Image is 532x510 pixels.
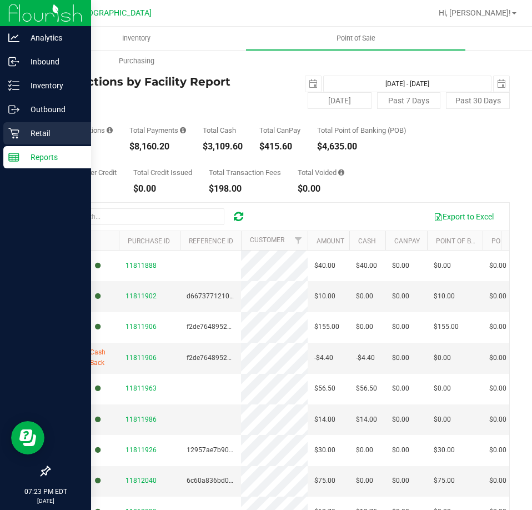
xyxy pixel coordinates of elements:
span: $0.00 [489,322,506,332]
p: Inbound [19,55,86,68]
span: -$4.40 [314,353,333,363]
span: [GEOGRAPHIC_DATA] [76,8,152,18]
span: $30.00 [434,445,455,456]
span: $14.00 [314,414,335,425]
span: $10.00 [434,291,455,302]
inline-svg: Inbound [8,56,19,67]
i: Count of all successful payment transactions, possibly including voids, refunds, and cash-back fr... [107,127,113,134]
span: $10.00 [314,291,335,302]
inline-svg: Reports [8,152,19,163]
inline-svg: Outbound [8,104,19,115]
span: -$4.40 [356,353,375,363]
span: $0.00 [392,322,409,332]
span: d66737712107c9366caa2edb1060c0c9 [187,292,308,300]
a: Point of Sale [246,27,465,50]
input: Search... [58,208,224,225]
span: 11811888 [126,262,157,269]
span: f2de7648952957c964767208a1790ab5 [187,323,308,331]
span: Purchasing [104,56,169,66]
span: $0.00 [434,261,451,271]
span: $30.00 [314,445,335,456]
button: Past 30 Days [446,92,510,109]
span: $40.00 [314,261,335,271]
a: Cash [358,237,376,245]
span: $0.00 [489,291,506,302]
span: $155.00 [434,322,459,332]
div: Total Transaction Fees [209,169,281,176]
span: $0.00 [434,353,451,363]
span: $0.00 [392,291,409,302]
span: $0.00 [356,476,373,486]
span: 11811902 [126,292,157,300]
div: $198.00 [209,184,281,193]
span: 11811906 [126,354,157,362]
div: Total Credit Issued [133,169,192,176]
a: Amount [317,237,344,245]
div: Total Cash [203,127,243,134]
a: Purchasing [27,49,246,73]
div: $4,635.00 [317,142,406,151]
button: Past 7 Days [377,92,441,109]
span: $0.00 [489,476,506,486]
span: $0.00 [392,414,409,425]
span: 11811926 [126,446,157,454]
span: $0.00 [392,476,409,486]
span: $0.00 [392,383,409,394]
span: $40.00 [356,261,377,271]
span: 11811906 [126,323,157,331]
span: 11811986 [126,416,157,423]
span: $0.00 [489,445,506,456]
span: $0.00 [489,261,506,271]
span: Cash Back [90,347,112,368]
span: $0.00 [356,322,373,332]
span: 12957ae7b90fe7d43fdab5ce95ef7d26 [187,446,303,454]
a: Reference ID [189,237,233,245]
a: Customer [250,236,284,244]
span: $0.00 [489,414,506,425]
span: $75.00 [434,476,455,486]
span: $0.00 [392,445,409,456]
span: $155.00 [314,322,339,332]
button: [DATE] [308,92,372,109]
span: 11812040 [126,477,157,484]
span: $75.00 [314,476,335,486]
span: $0.00 [489,353,506,363]
span: $0.00 [356,291,373,302]
span: $0.00 [392,261,409,271]
button: Export to Excel [426,207,501,226]
span: f2de7648952957c964767208a1790ab5 [187,354,308,362]
span: 11811963 [126,384,157,392]
div: $0.00 [298,184,344,193]
span: Hi, [PERSON_NAME]! [439,8,511,17]
inline-svg: Inventory [8,80,19,91]
p: Reports [19,151,86,164]
div: $0.00 [133,184,192,193]
span: $0.00 [356,445,373,456]
div: Total Payments [129,127,186,134]
a: Inventory [27,27,246,50]
span: Point of Sale [322,33,390,43]
iframe: Resource center [11,421,44,454]
span: $0.00 [392,353,409,363]
div: $3,109.60 [203,142,243,151]
i: Sum of all successful, non-voided payment transaction amounts, excluding tips and transaction fees. [180,127,186,134]
p: Inventory [19,79,86,92]
div: $415.60 [259,142,300,151]
span: Inventory [107,33,165,43]
inline-svg: Analytics [8,32,19,43]
span: $0.00 [434,383,451,394]
p: 07:23 PM EDT [5,487,86,497]
span: select [494,76,509,92]
p: Outbound [19,103,86,116]
span: $0.00 [434,414,451,425]
div: $8,160.20 [129,142,186,151]
inline-svg: Retail [8,128,19,139]
a: Purchase ID [128,237,170,245]
p: Analytics [19,31,86,44]
span: $14.00 [356,414,377,425]
span: 6c60a836bd0a9fb16d0182bf9170f214 [187,477,305,484]
span: $0.00 [489,383,506,394]
p: Retail [19,127,86,140]
a: Filter [289,231,308,250]
div: Total Point of Banking (POB) [317,127,406,134]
